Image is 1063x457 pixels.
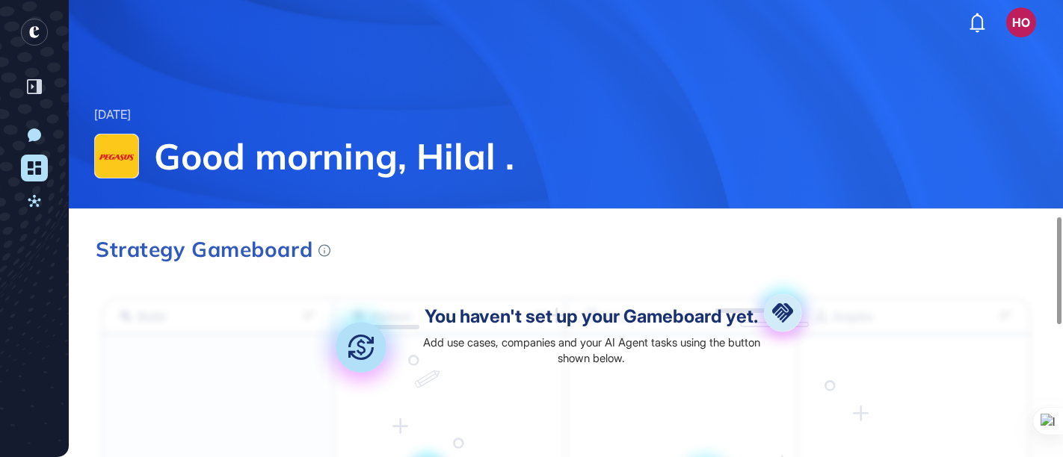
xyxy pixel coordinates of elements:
[312,298,410,397] img: invest.bd05944b.svg
[95,134,138,178] img: Pegasus Airlines-logo
[21,19,48,46] div: entrapeer-logo
[94,105,131,125] div: [DATE]
[154,134,1036,178] span: Good morning, Hilal .
[96,239,330,260] div: Strategy Gameboard
[1006,7,1036,37] button: HO
[416,335,768,366] div: Add use cases, companies and your AI Agent tasks using the button shown below.
[745,276,820,350] img: partner.aac698ea.svg
[425,308,758,326] div: You haven't set up your Gameboard yet.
